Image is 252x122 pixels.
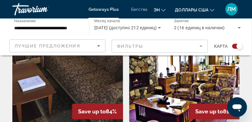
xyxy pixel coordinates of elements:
[174,25,225,30] span: 2 (16 единиц в наличии)
[14,19,36,23] span: Назначение
[94,25,157,30] span: [DATE] (доступно 212 единиц)
[214,42,228,51] span: Карта
[14,43,80,48] span: Лучшие предложения
[227,6,236,12] span: ЛМ
[189,104,240,120] div: 81%
[78,108,106,115] span: Save up to
[72,104,123,120] div: 84%
[154,7,160,12] span: эн
[12,1,74,17] a: Травориум
[154,5,166,14] button: Изменение языка
[227,97,247,117] iframe: Button to launch messaging window
[175,5,214,14] button: Изменить валюту
[89,7,119,12] a: Getaways Plus
[14,42,100,50] mat-select: Сортировать по
[174,19,189,23] span: Занятие
[131,7,147,12] a: Бегства
[112,39,208,53] button: Фильтр
[94,19,120,23] span: Месяц начала
[224,3,240,16] button: Пользовательское меню
[195,108,223,115] span: Save up to
[175,7,209,12] span: Доллары США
